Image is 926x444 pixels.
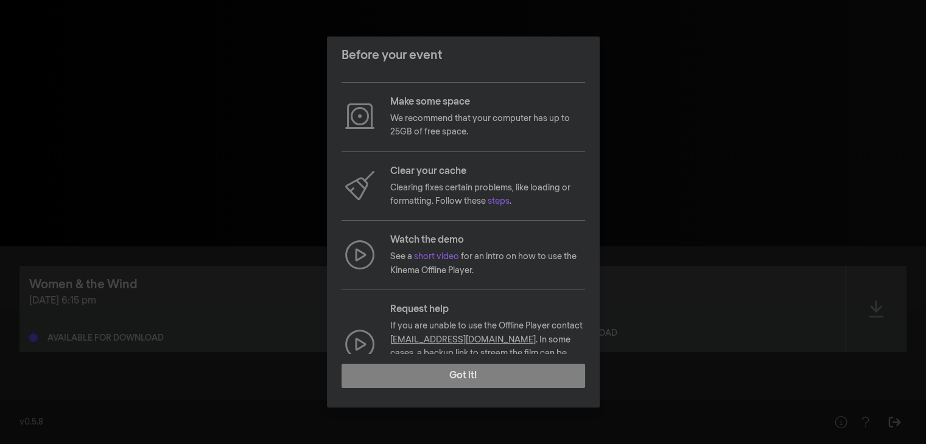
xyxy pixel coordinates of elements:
[390,250,585,277] p: See a for an intro on how to use the Kinema Offline Player.
[327,36,600,74] header: Before your event
[390,336,536,344] a: [EMAIL_ADDRESS][DOMAIN_NAME]
[390,181,585,209] p: Clearing fixes certain problems, like loading or formatting. Follow these .
[390,95,585,109] p: Make some space
[488,197,510,206] a: steps
[414,252,459,261] a: short video
[390,319,585,387] p: If you are unable to use the Offline Player contact . In some cases, a backup link to stream the ...
[390,233,585,248] p: Watch the demo
[390,112,585,139] p: We recommend that your computer has up to 25GB of free space.
[342,364,585,388] button: Got it!
[390,302,585,317] p: Request help
[390,164,585,179] p: Clear your cache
